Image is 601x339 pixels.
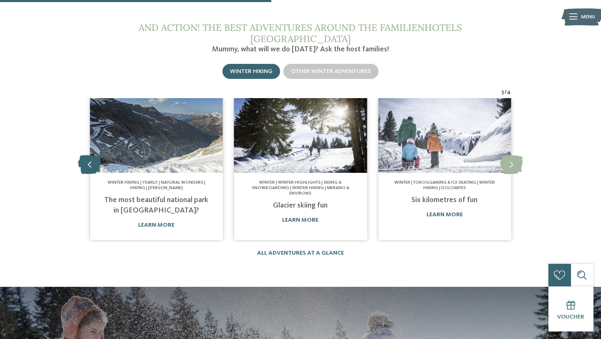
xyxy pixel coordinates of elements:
[90,98,223,173] img: Winter hiking in Bolzano & surroundings
[104,196,208,214] a: The most beautiful national park in [GEOGRAPHIC_DATA]?
[427,212,463,218] a: learn more
[138,222,174,228] a: learn more
[501,88,504,96] span: 3
[557,314,584,320] span: Voucher
[282,217,318,223] a: learn more
[504,88,507,96] span: /
[257,250,344,256] a: All adventures at a glance
[230,68,273,74] span: Winter hiking
[394,180,495,190] span: Winter | Tobogganing & ice skating | Winter hiking | Dolomites
[378,98,511,173] img: Winter hiking in Bolzano & surroundings
[548,286,593,331] a: Voucher
[412,196,477,204] a: Six kilometres of fun
[291,68,371,74] span: Other winter adventures
[108,180,205,190] span: Winter hiking | Yearly | Natural wonders | Hiking | [PERSON_NAME]
[139,21,462,45] span: And action! The best adventures around the Familienhotels [GEOGRAPHIC_DATA]
[234,98,367,173] img: Winter hiking in Bolzano & surroundings
[273,202,328,209] a: Glacier skiing fun
[252,180,349,196] span: Winter | Winter highlights | Skiing & snowboarding | Winter hiking | Merano & Environs
[212,46,389,53] span: Mummy, what will we do [DATE]? Ask the host families!
[507,88,511,96] span: 4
